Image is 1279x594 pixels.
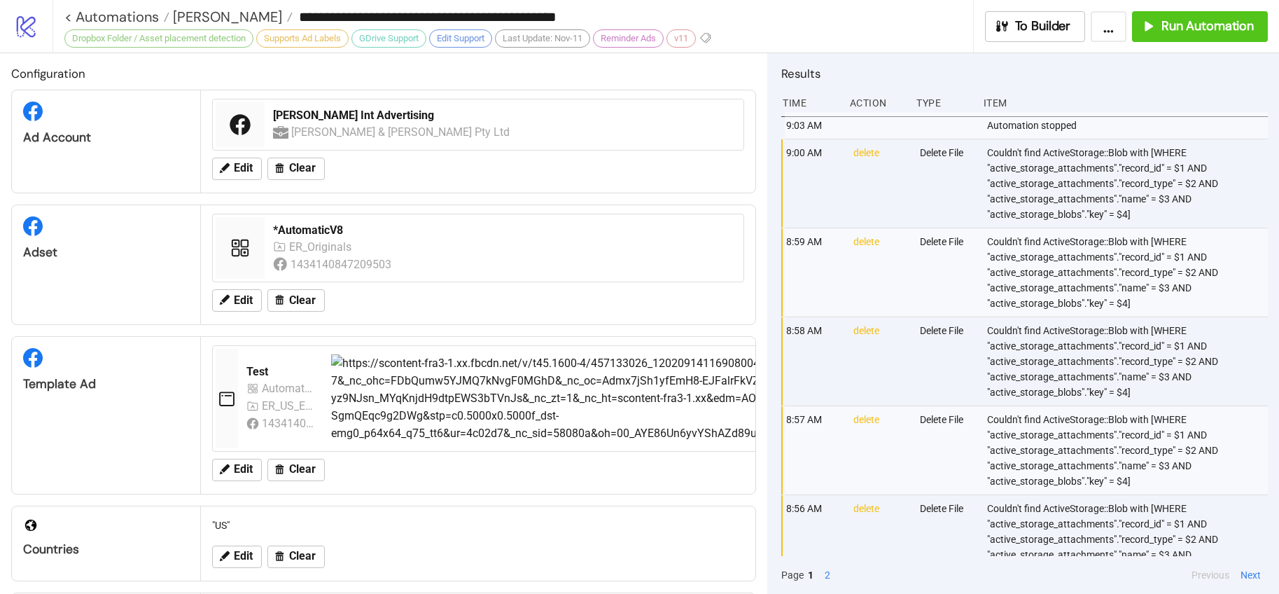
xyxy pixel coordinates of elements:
div: Delete File [918,406,976,495]
div: Reminder Ads [593,29,664,48]
button: 2 [820,567,834,583]
div: 1434140847209503 [262,415,314,432]
div: Automation stopped [986,112,1271,139]
div: ER_US_Engagement_Reminders [262,397,314,415]
div: Couldn't find ActiveStorage::Blob with [WHERE "active_storage_attachments"."record_id" = $1 AND "... [986,495,1271,583]
div: "US" [207,512,750,539]
div: Delete File [918,495,976,583]
div: delete [852,228,909,317]
div: Supports Ad Labels [256,29,349,48]
div: 8:59 AM [785,228,842,317]
div: Delete File [918,317,976,406]
span: To Builder [1015,18,1071,34]
span: Clear [289,463,316,476]
button: Run Automation [1132,11,1268,42]
h2: Results [781,64,1268,83]
button: Clear [267,289,325,312]
div: Type [915,90,972,116]
button: To Builder [985,11,1086,42]
button: 1 [804,567,818,583]
a: [PERSON_NAME] [169,10,293,24]
div: Couldn't find ActiveStorage::Blob with [WHERE "active_storage_attachments"."record_id" = $1 AND "... [986,406,1271,495]
span: Edit [234,162,253,174]
button: Edit [212,546,262,568]
div: Couldn't find ActiveStorage::Blob with [WHERE "active_storage_attachments"."record_id" = $1 AND "... [986,139,1271,228]
div: Dropbox Folder / Asset placement detection [64,29,253,48]
button: Clear [267,158,325,180]
div: Delete File [918,228,976,317]
button: Edit [212,158,262,180]
div: 9:03 AM [785,112,842,139]
button: Edit [212,289,262,312]
div: delete [852,495,909,583]
div: ER_Originals [289,238,355,256]
button: Clear [267,546,325,568]
div: Action [848,90,906,116]
div: [PERSON_NAME] & [PERSON_NAME] Pty Ltd [291,123,511,141]
button: Next [1236,567,1265,583]
button: ... [1091,11,1126,42]
div: Automatic_Custom_5%LAL & ASC_Reminders Set [262,380,314,397]
div: [PERSON_NAME] Int Advertising [273,108,735,123]
button: Previous [1187,567,1233,583]
div: 8:58 AM [785,317,842,406]
div: Time [781,90,839,116]
div: delete [852,406,909,495]
h2: Configuration [11,64,756,83]
div: v11 [666,29,696,48]
span: Run Automation [1161,18,1254,34]
div: GDrive Support [351,29,426,48]
div: *AutomaticV8 [273,223,735,238]
div: Delete File [918,139,976,228]
button: Edit [212,459,262,481]
div: Couldn't find ActiveStorage::Blob with [WHERE "active_storage_attachments"."record_id" = $1 AND "... [986,228,1271,317]
button: Clear [267,459,325,481]
span: [PERSON_NAME] [169,8,282,26]
a: < Automations [64,10,169,24]
div: 9:00 AM [785,139,842,228]
img: https://scontent-fra3-1.xx.fbcdn.net/v/t45.1600-4/457133026_120209141169080044_323065079375647000... [331,354,1062,443]
div: 8:56 AM [785,495,842,583]
div: Adset [23,244,189,261]
span: Edit [234,550,253,562]
div: 1434140847209503 [291,256,393,273]
div: Test [246,364,320,380]
div: Item [982,90,1268,116]
div: Couldn't find ActiveStorage::Blob with [WHERE "active_storage_attachments"."record_id" = $1 AND "... [986,317,1271,406]
div: Ad Account [23,130,189,146]
div: Last Update: Nov-11 [495,29,590,48]
div: Template Ad [23,376,189,392]
span: Clear [289,294,316,307]
div: delete [852,317,909,406]
div: Countries [23,541,189,558]
span: Page [781,567,804,583]
span: Edit [234,463,253,476]
span: Clear [289,162,316,174]
div: 8:57 AM [785,406,842,495]
div: Edit Support [429,29,492,48]
span: Edit [234,294,253,307]
span: Clear [289,550,316,562]
div: delete [852,139,909,228]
